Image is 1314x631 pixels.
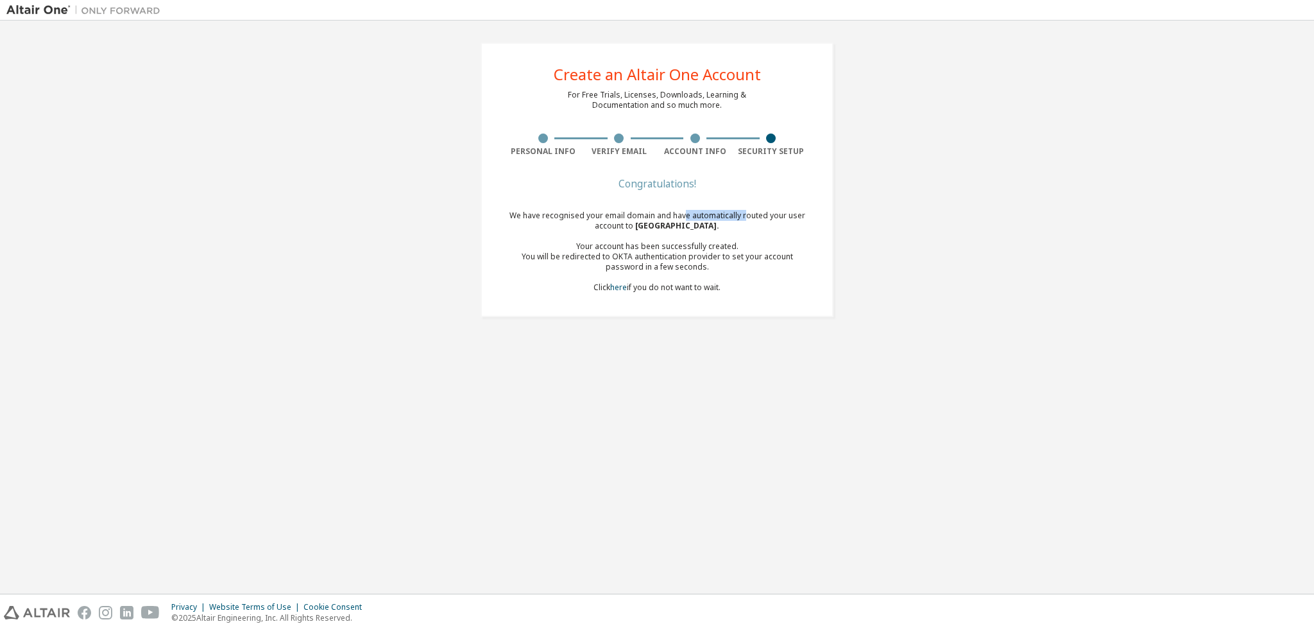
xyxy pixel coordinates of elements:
p: © 2025 Altair Engineering, Inc. All Rights Reserved. [171,612,370,623]
img: linkedin.svg [120,606,133,619]
div: Security Setup [733,146,810,157]
img: Altair One [6,4,167,17]
div: Account Info [657,146,733,157]
div: Your account has been successfully created. [505,241,809,252]
img: altair_logo.svg [4,606,70,619]
div: You will be redirected to OKTA authentication provider to set your account password in a few seco... [505,252,809,272]
img: facebook.svg [78,606,91,619]
div: Cookie Consent [303,602,370,612]
div: We have recognised your email domain and have automatically routed your user account to Click if ... [505,211,809,293]
div: For Free Trials, Licenses, Downloads, Learning & Documentation and so much more. [568,90,746,110]
div: Website Terms of Use [209,602,303,612]
div: Create an Altair One Account [554,67,761,82]
div: Verify Email [581,146,658,157]
img: instagram.svg [99,606,112,619]
div: Personal Info [505,146,581,157]
span: [GEOGRAPHIC_DATA] . [635,220,719,231]
img: youtube.svg [141,606,160,619]
a: here [610,282,627,293]
div: Congratulations! [505,180,809,187]
div: Privacy [171,602,209,612]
